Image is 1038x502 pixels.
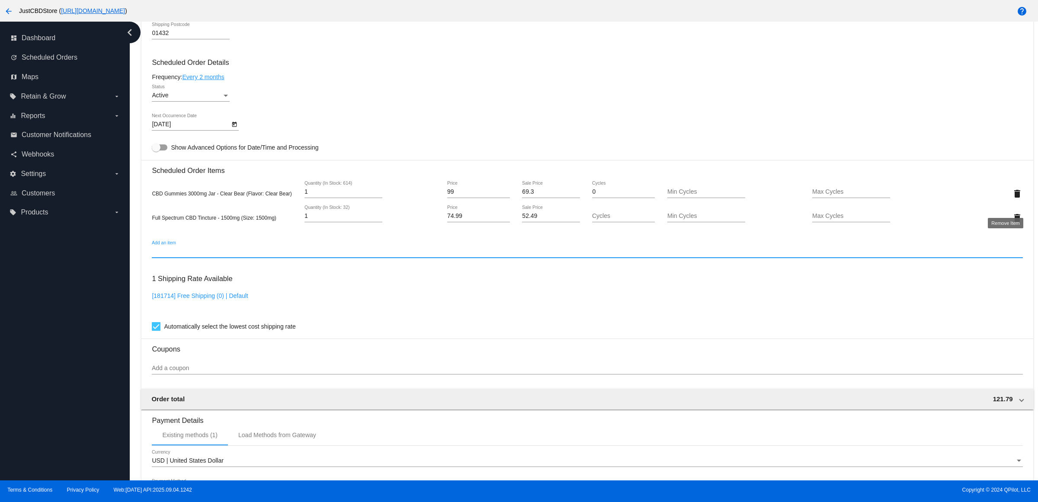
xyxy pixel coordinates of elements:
input: Quantity (In Stock: 32) [304,213,382,220]
span: Show Advanced Options for Date/Time and Processing [171,143,318,152]
i: people_outline [10,190,17,197]
i: dashboard [10,35,17,42]
i: arrow_drop_down [113,93,120,100]
i: share [10,151,17,158]
input: Next Occurrence Date [152,121,230,128]
a: map Maps [10,70,120,84]
a: [181714] Free Shipping (0) | Default [152,292,248,299]
span: Dashboard [22,34,55,42]
i: email [10,131,17,138]
a: Privacy Policy [67,487,99,493]
h3: 1 Shipping Rate Available [152,269,232,288]
input: Add an item [152,248,1022,255]
span: Full Spectrum CBD Tincture - 1500mg (Size: 1500mg) [152,215,276,221]
mat-icon: delete [1012,189,1022,199]
span: Automatically select the lowest cost shipping rate [164,321,295,332]
mat-icon: arrow_back [3,6,14,16]
mat-icon: help [1017,6,1027,16]
input: Sale Price [522,189,580,195]
a: [URL][DOMAIN_NAME] [61,7,125,14]
span: Products [21,208,48,216]
span: Order total [151,395,185,403]
i: local_offer [10,209,16,216]
input: Max Cycles [812,213,890,220]
input: Price [447,213,510,220]
input: Add a coupon [152,365,1022,372]
h3: Coupons [152,339,1022,353]
span: Retain & Grow [21,93,66,100]
span: Customers [22,189,55,197]
mat-icon: delete [1012,213,1022,223]
input: Min Cycles [667,189,745,195]
div: Load Methods from Gateway [238,432,316,438]
mat-expansion-panel-header: Order total 121.79 [141,389,1033,409]
a: Every 2 months [182,74,224,80]
input: Cycles [592,213,655,220]
i: arrow_drop_down [113,209,120,216]
span: Settings [21,170,46,178]
i: update [10,54,17,61]
i: map [10,74,17,80]
input: Shipping Postcode [152,30,230,37]
input: Max Cycles [812,189,890,195]
a: update Scheduled Orders [10,51,120,64]
a: share Webhooks [10,147,120,161]
span: Customer Notifications [22,131,91,139]
span: CBD Gummies 3000mg Jar - Clear Bear (Flavor: Clear Bear) [152,191,292,197]
i: local_offer [10,93,16,100]
span: Maps [22,73,38,81]
input: Quantity (In Stock: 614) [304,189,382,195]
mat-select: Status [152,92,230,99]
mat-select: Currency [152,457,1022,464]
h3: Payment Details [152,410,1022,425]
div: Frequency: [152,74,1022,80]
span: Webhooks [22,150,54,158]
div: Existing methods (1) [162,432,218,438]
input: Price [447,189,510,195]
a: email Customer Notifications [10,128,120,142]
i: arrow_drop_down [113,170,120,177]
a: dashboard Dashboard [10,31,120,45]
h3: Scheduled Order Details [152,58,1022,67]
a: Web:[DATE] API:2025.09.04.1242 [114,487,192,493]
a: people_outline Customers [10,186,120,200]
span: USD | United States Dollar [152,457,223,464]
span: Scheduled Orders [22,54,77,61]
span: JustCBDStore ( ) [19,7,127,14]
input: Cycles [592,189,655,195]
h3: Scheduled Order Items [152,160,1022,175]
i: arrow_drop_down [113,112,120,119]
a: Terms & Conditions [7,487,52,493]
i: equalizer [10,112,16,119]
span: Active [152,92,168,99]
span: Reports [21,112,45,120]
i: settings [10,170,16,177]
button: Open calendar [230,119,239,128]
input: Min Cycles [667,213,745,220]
input: Sale Price [522,213,580,220]
span: 121.79 [993,395,1013,403]
i: chevron_left [123,26,137,39]
span: Copyright © 2024 QPilot, LLC [526,487,1031,493]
